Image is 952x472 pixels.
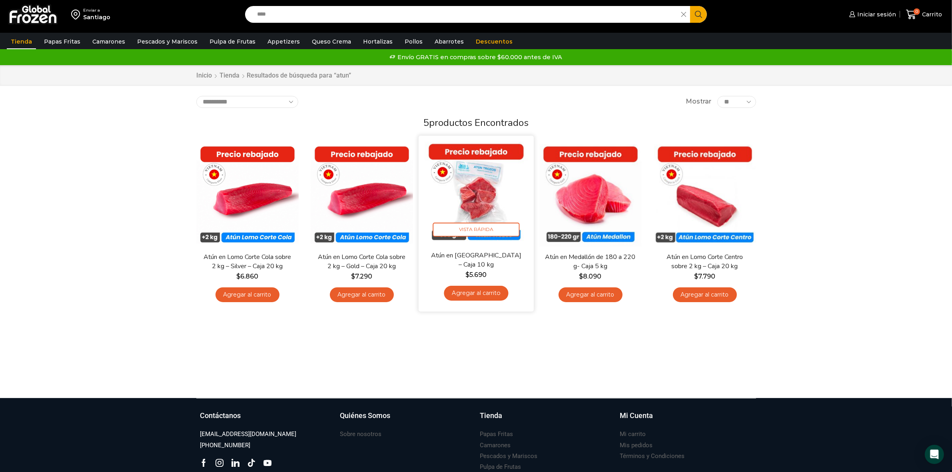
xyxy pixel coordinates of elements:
span: 0 [914,8,920,15]
a: Atún en Lomo Corte Cola sobre 2 kg – Silver – Caja 20 kg [201,253,293,271]
a: Queso Crema [308,34,355,49]
a: Atún en Lomo Corte Centro sobre 2 kg – Caja 20 kg [659,253,750,271]
h3: Mi Cuenta [620,410,653,421]
h3: Mis pedidos [620,441,653,450]
h3: Papas Fritas [480,430,513,438]
a: Abarrotes [431,34,468,49]
a: Agregar al carrito: “Atún en Lomo Corte Centro sobre 2 kg - Caja 20 kg” [673,287,737,302]
img: address-field-icon.svg [71,8,83,21]
bdi: 5.690 [465,271,487,279]
h3: Mi carrito [620,430,646,438]
select: Pedido de la tienda [196,96,298,108]
div: Santiago [83,13,110,21]
a: Quiénes Somos [340,410,472,429]
a: Agregar al carrito: “Atún en Lomo Corte Cola sobre 2 kg - Gold – Caja 20 kg” [330,287,394,302]
a: Tienda [220,71,240,80]
h3: Quiénes Somos [340,410,391,421]
a: Pescados y Mariscos [133,34,202,49]
h3: Contáctanos [200,410,241,421]
a: Agregar al carrito: “Atún en Lomo Corte Cola sobre 2 kg - Silver - Caja 20 kg” [216,287,279,302]
a: Iniciar sesión [847,6,896,22]
nav: Breadcrumb [196,71,351,80]
a: Agregar al carrito: “Atún en Medallón de 180 a 220 g- Caja 5 kg” [559,287,623,302]
span: $ [579,273,583,280]
bdi: 7.790 [694,273,715,280]
span: Mostrar [686,97,711,106]
a: Agregar al carrito: “Atún en Trozos - Caja 10 kg” [444,286,508,301]
bdi: 6.860 [236,273,258,280]
a: Pescados y Mariscos [480,451,538,462]
a: Camarones [480,440,511,451]
a: Papas Fritas [480,429,513,440]
a: Contáctanos [200,410,332,429]
span: Carrito [920,10,942,18]
a: [PHONE_NUMBER] [200,440,251,451]
span: Vista Rápida [433,223,519,237]
a: 0 Carrito [904,5,944,24]
a: Mi carrito [620,429,646,440]
h3: [PHONE_NUMBER] [200,441,251,450]
a: Atún en Lomo Corte Cola sobre 2 kg – Gold – Caja 20 kg [315,253,407,271]
a: Sobre nosotros [340,429,382,440]
h3: Camarones [480,441,511,450]
a: Atún en [GEOGRAPHIC_DATA] – Caja 10 kg [429,251,522,269]
span: $ [236,273,240,280]
button: Search button [690,6,707,23]
h1: Resultados de búsqueda para “atun” [247,72,351,79]
a: Tienda [7,34,36,49]
span: $ [351,273,355,280]
h3: Tienda [480,410,503,421]
a: Pulpa de Frutas [206,34,259,49]
div: Open Intercom Messenger [925,445,944,464]
bdi: 7.290 [351,273,372,280]
h3: Pescados y Mariscos [480,452,538,460]
a: Atún en Medallón de 180 a 220 g- Caja 5 kg [544,253,636,271]
a: Términos y Condiciones [620,451,685,462]
a: Papas Fritas [40,34,84,49]
a: Hortalizas [359,34,397,49]
h3: Términos y Condiciones [620,452,685,460]
a: Tienda [480,410,612,429]
h3: [EMAIL_ADDRESS][DOMAIN_NAME] [200,430,297,438]
span: $ [465,271,469,279]
bdi: 8.090 [579,273,602,280]
a: Inicio [196,71,213,80]
span: Iniciar sesión [855,10,896,18]
span: productos encontrados [429,116,529,129]
a: Mi Cuenta [620,410,752,429]
h3: Pulpa de Frutas [480,463,521,471]
a: Appetizers [263,34,304,49]
h3: Sobre nosotros [340,430,382,438]
a: [EMAIL_ADDRESS][DOMAIN_NAME] [200,429,297,440]
a: Mis pedidos [620,440,653,451]
a: Pollos [401,34,427,49]
span: $ [694,273,698,280]
div: Enviar a [83,8,110,13]
span: 5 [423,116,429,129]
a: Descuentos [472,34,517,49]
a: Camarones [88,34,129,49]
